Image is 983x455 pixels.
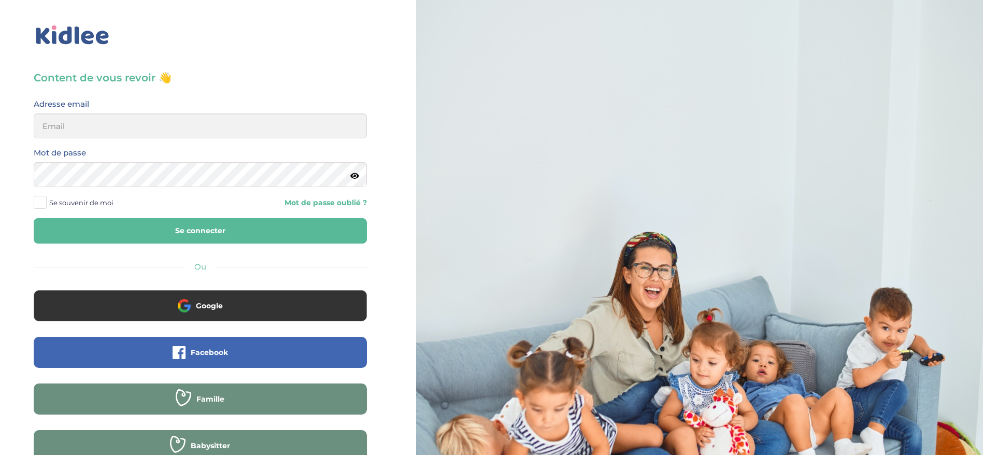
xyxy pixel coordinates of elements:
[49,196,113,209] span: Se souvenir de moi
[34,383,367,415] button: Famille
[34,146,86,160] label: Mot de passe
[34,401,367,411] a: Famille
[173,346,186,359] img: facebook.png
[178,299,191,312] img: google.png
[34,218,367,244] button: Se connecter
[34,354,367,364] a: Facebook
[34,70,367,85] h3: Content de vous revoir 👋
[34,308,367,318] a: Google
[34,23,111,47] img: logo_kidlee_bleu
[34,337,367,368] button: Facebook
[34,290,367,321] button: Google
[208,198,366,208] a: Mot de passe oublié ?
[34,113,367,138] input: Email
[191,347,228,358] span: Facebook
[196,301,223,311] span: Google
[196,394,224,404] span: Famille
[34,97,89,111] label: Adresse email
[191,440,230,451] span: Babysitter
[194,262,206,272] span: Ou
